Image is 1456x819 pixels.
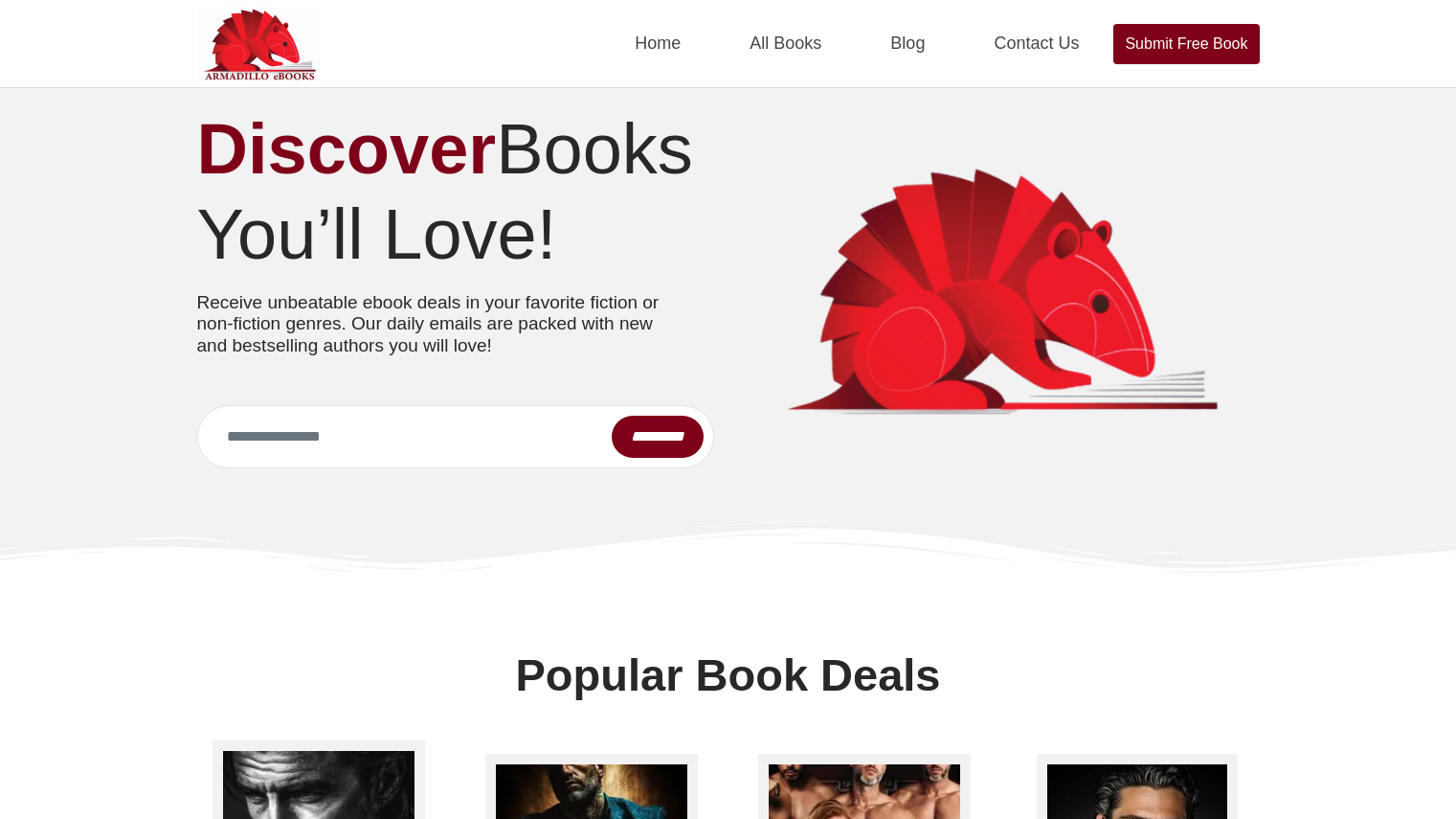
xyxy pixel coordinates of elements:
img: Armadilloebooks [197,6,322,82]
h1: Books You’ll Love! [197,107,714,278]
a: Submit Free Book [1113,24,1259,64]
img: armadilloebooks [743,167,1260,423]
strong: Discover [197,109,497,189]
h2: Popular Book Deals [384,648,1073,702]
p: Receive unbeatable ebook deals in your favorite fiction or non-fiction genres. Our daily emails a... [197,292,685,357]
